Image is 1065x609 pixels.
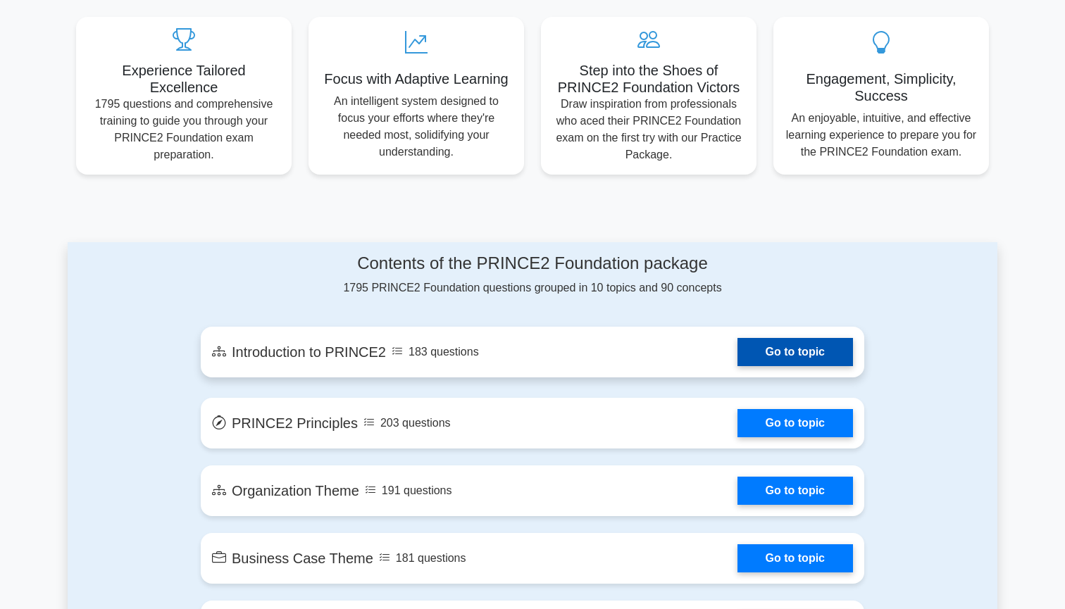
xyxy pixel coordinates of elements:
h5: Focus with Adaptive Learning [320,70,513,87]
p: An intelligent system designed to focus your efforts where they're needed most, solidifying your ... [320,93,513,161]
div: 1795 PRINCE2 Foundation questions grouped in 10 topics and 90 concepts [201,253,864,296]
a: Go to topic [737,338,853,366]
p: Draw inspiration from professionals who aced their PRINCE2 Foundation exam on the first try with ... [552,96,745,163]
p: An enjoyable, intuitive, and effective learning experience to prepare you for the PRINCE2 Foundat... [785,110,978,161]
a: Go to topic [737,477,853,505]
h5: Experience Tailored Excellence [87,62,280,96]
a: Go to topic [737,544,853,572]
p: 1795 questions and comprehensive training to guide you through your PRINCE2 Foundation exam prepa... [87,96,280,163]
h5: Step into the Shoes of PRINCE2 Foundation Victors [552,62,745,96]
a: Go to topic [737,409,853,437]
h5: Engagement, Simplicity, Success [785,70,978,104]
h4: Contents of the PRINCE2 Foundation package [201,253,864,274]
